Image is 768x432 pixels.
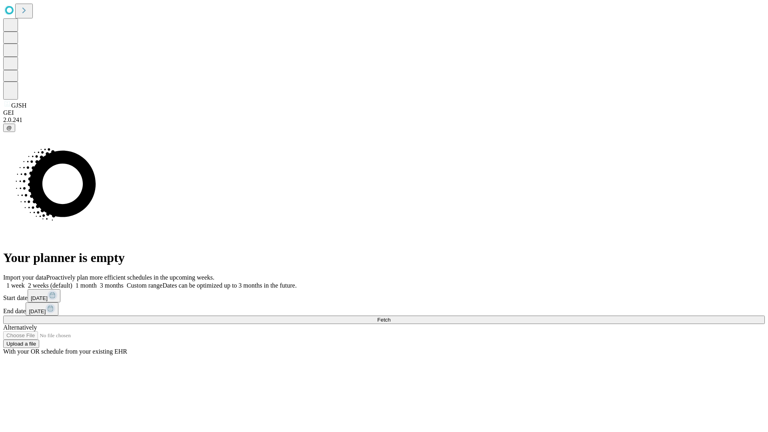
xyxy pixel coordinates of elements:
button: [DATE] [26,302,58,316]
button: Upload a file [3,340,39,348]
span: Alternatively [3,324,37,331]
span: Dates can be optimized up to 3 months in the future. [162,282,296,289]
div: Start date [3,289,765,302]
span: [DATE] [31,295,48,301]
span: 3 months [100,282,124,289]
span: Fetch [377,317,390,323]
h1: Your planner is empty [3,250,765,265]
button: @ [3,124,15,132]
div: GEI [3,109,765,116]
span: @ [6,125,12,131]
div: End date [3,302,765,316]
span: [DATE] [29,308,46,314]
button: [DATE] [28,289,60,302]
span: Import your data [3,274,46,281]
span: 2 weeks (default) [28,282,72,289]
span: Proactively plan more efficient schedules in the upcoming weeks. [46,274,214,281]
span: With your OR schedule from your existing EHR [3,348,127,355]
button: Fetch [3,316,765,324]
span: 1 month [76,282,97,289]
span: GJSH [11,102,26,109]
div: 2.0.241 [3,116,765,124]
span: 1 week [6,282,25,289]
span: Custom range [127,282,162,289]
